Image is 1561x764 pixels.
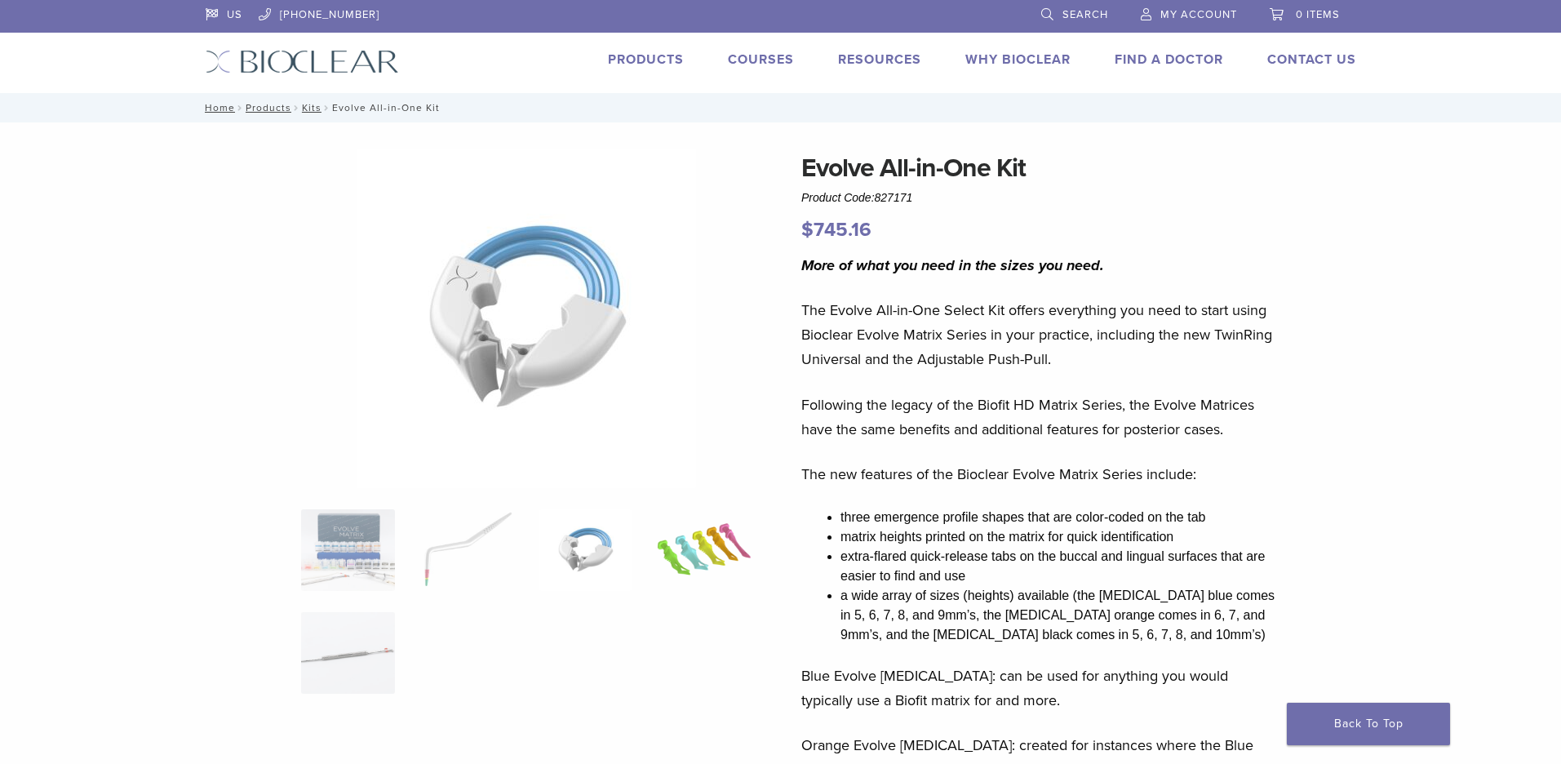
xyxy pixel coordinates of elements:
[801,218,814,242] span: $
[875,191,913,204] span: 827171
[801,462,1281,486] p: The new features of the Bioclear Evolve Matrix Series include:
[1160,8,1237,21] span: My Account
[801,393,1281,442] p: Following the legacy of the Biofit HD Matrix Series, the Evolve Matrices have the same benefits a...
[235,104,246,112] span: /
[539,509,632,591] img: Evolve All-in-One Kit - Image 3
[1296,8,1340,21] span: 0 items
[840,527,1281,547] li: matrix heights printed on the matrix for quick identification
[608,51,684,68] a: Products
[801,191,912,204] span: Product Code:
[801,298,1281,371] p: The Evolve All-in-One Select Kit offers everything you need to start using Bioclear Evolve Matrix...
[801,664,1281,713] p: Blue Evolve [MEDICAL_DATA]: can be used for anything you would typically use a Biofit matrix for ...
[657,509,751,591] img: Evolve All-in-One Kit - Image 4
[840,586,1281,645] li: a wide array of sizes (heights) available (the [MEDICAL_DATA] blue comes in 5, 6, 7, 8, and 9mm’s...
[801,218,871,242] bdi: 745.16
[302,102,322,113] a: Kits
[1287,703,1450,745] a: Back To Top
[246,102,291,113] a: Products
[801,256,1104,274] i: More of what you need in the sizes you need.
[357,149,696,488] img: Evolve All-in-One Kit - Image 3
[301,612,395,694] img: Evolve All-in-One Kit - Image 5
[206,50,399,73] img: Bioclear
[965,51,1071,68] a: Why Bioclear
[322,104,332,112] span: /
[291,104,302,112] span: /
[419,509,513,591] img: Evolve All-in-One Kit - Image 2
[200,102,235,113] a: Home
[840,547,1281,586] li: extra-flared quick-release tabs on the buccal and lingual surfaces that are easier to find and use
[1267,51,1356,68] a: Contact Us
[1115,51,1223,68] a: Find A Doctor
[838,51,921,68] a: Resources
[728,51,794,68] a: Courses
[1062,8,1108,21] span: Search
[193,93,1368,122] nav: Evolve All-in-One Kit
[801,149,1281,188] h1: Evolve All-in-One Kit
[301,509,395,591] img: IMG_0457-scaled-e1745362001290-300x300.jpg
[840,508,1281,527] li: three emergence profile shapes that are color-coded on the tab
